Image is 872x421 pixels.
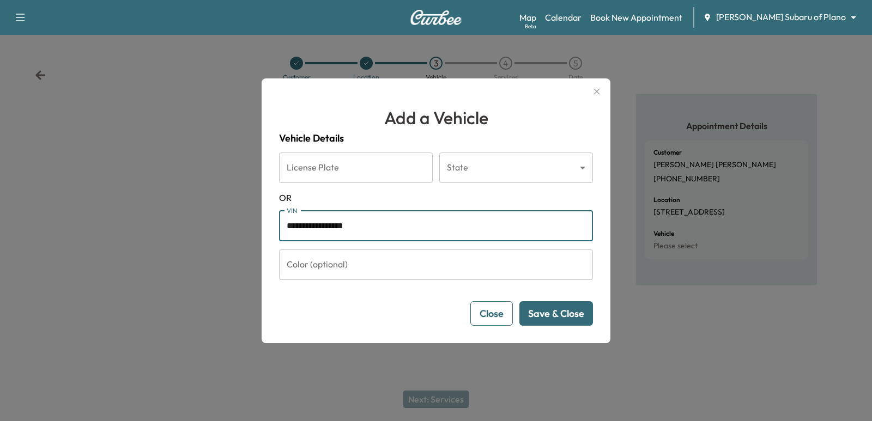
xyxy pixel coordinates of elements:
span: OR [279,191,593,204]
h1: Add a Vehicle [279,105,593,131]
span: [PERSON_NAME] Subaru of Plano [716,11,846,23]
div: Beta [525,22,536,30]
h4: Vehicle Details [279,131,593,146]
button: Close [470,301,513,326]
label: VIN [287,206,298,215]
a: Book New Appointment [590,11,682,24]
a: MapBeta [519,11,536,24]
img: Curbee Logo [410,10,462,25]
a: Calendar [545,11,582,24]
button: Save & Close [519,301,593,326]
